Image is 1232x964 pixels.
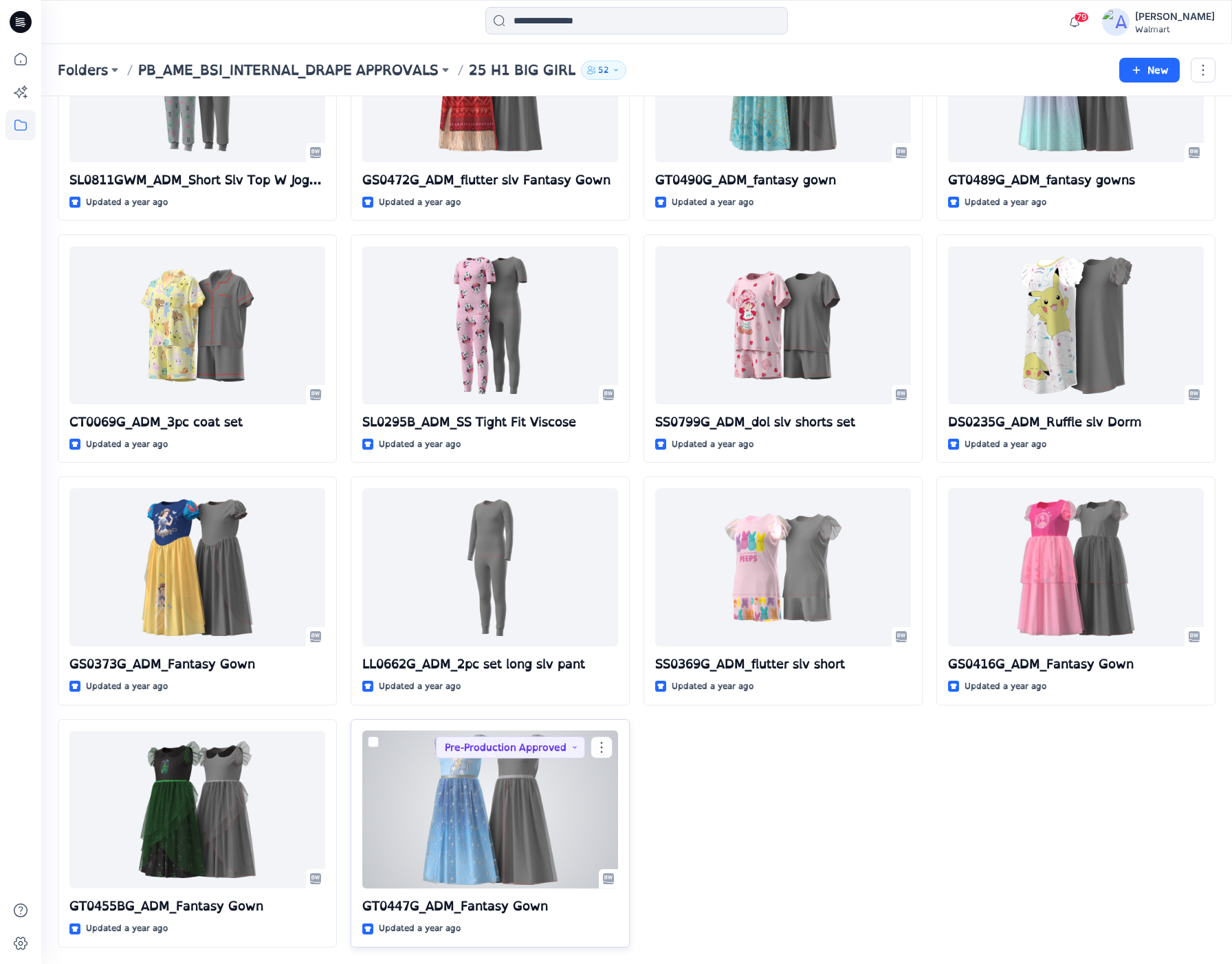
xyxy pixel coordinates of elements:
a: SS0799G_ADM_dol slv shorts set [655,246,911,404]
button: New [1119,58,1180,83]
p: DS0235G_ADM_Ruffle slv Dorm [948,413,1204,432]
p: SS0799G_ADM_dol slv shorts set [655,413,911,432]
p: Updated a year ago [672,679,753,694]
span: 79 [1074,12,1089,23]
button: 52 [581,61,626,80]
p: Updated a year ago [379,195,461,210]
p: Updated a year ago [672,437,753,452]
a: GS0373G_ADM_Fantasy Gown [69,488,325,646]
p: Updated a year ago [86,921,168,936]
p: CT0069G_ADM_3pc coat set [69,413,325,432]
a: CT0069G_ADM_3pc coat set [69,246,325,404]
p: Updated a year ago [379,679,461,694]
a: SL0295B_ADM_SS Tight Fit Viscose [362,246,618,404]
p: Updated a year ago [965,679,1046,694]
p: GT0490G_ADM_fantasy gown [655,171,911,190]
p: Updated a year ago [86,437,168,452]
a: GT0447G_ADM_Fantasy Gown [362,731,618,889]
p: GT0455BG_ADM_Fantasy Gown [69,897,325,916]
a: DS0235G_ADM_Ruffle slv Dorm [948,246,1204,404]
p: Updated a year ago [965,437,1046,452]
p: SL0811GWM_ADM_Short Slv Top W Jogger [69,171,325,190]
div: [PERSON_NAME] [1135,8,1215,25]
p: SL0295B_ADM_SS Tight Fit Viscose [362,413,618,432]
p: Updated a year ago [379,921,461,936]
div: Walmart [1135,25,1215,34]
a: Folders [58,61,108,80]
p: GS0416G_ADM_Fantasy Gown [948,655,1204,674]
p: LL0662G_ADM_2pc set long slv pant [362,655,618,674]
p: GS0472G_ADM_flutter slv Fantasy Gown [362,171,618,190]
img: avatar [1102,8,1130,36]
p: GS0373G_ADM_Fantasy Gown [69,655,325,674]
p: Updated a year ago [379,437,461,452]
p: SS0369G_ADM_flutter slv short [655,655,911,674]
a: GT0455BG_ADM_Fantasy Gown [69,731,325,889]
p: Updated a year ago [86,195,168,210]
p: 25 H1 BIG GIRL [469,61,575,80]
p: 52 [598,63,609,78]
p: Updated a year ago [672,195,753,210]
p: GT0489G_ADM_fantasy gowns [948,171,1204,190]
a: GS0416G_ADM_Fantasy Gown [948,488,1204,646]
p: Updated a year ago [86,679,168,694]
a: LL0662G_ADM_2pc set long slv pant [362,488,618,646]
p: Updated a year ago [965,195,1046,210]
a: PB_AME_BSI_INTERNAL_DRAPE APPROVALS [138,61,439,80]
a: SS0369G_ADM_flutter slv short [655,488,911,646]
p: GT0447G_ADM_Fantasy Gown [362,897,618,916]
